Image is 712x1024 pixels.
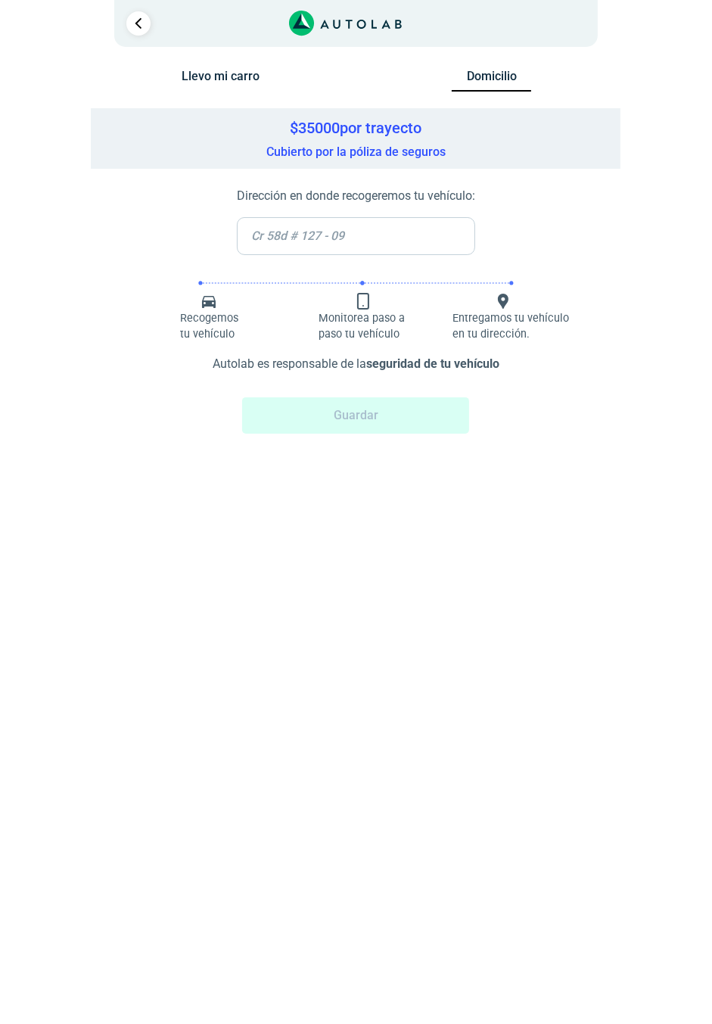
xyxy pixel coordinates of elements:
[98,119,613,137] h5: $ 35000 por trayecto
[121,343,590,379] div: Autolab es responsable de la
[242,397,469,434] button: Guardar
[452,310,573,343] p: Entregamos tu vehículo en tu dirección.
[289,15,402,30] a: Link al sitio de autolab
[180,310,241,343] p: Recogemos tu vehículo
[237,217,475,255] input: Cr 58d # 127 - 09
[126,11,151,36] a: Ir al paso anterior
[237,187,475,205] p: Dirección en donde recogeremos tu vehículo:
[366,356,499,371] strong: seguridad de tu vehículo
[91,108,620,169] div: Cubierto por la póliza de seguros
[319,310,416,343] p: Monitorea paso a paso tu vehículo
[452,69,531,92] button: Domicilio
[181,69,260,91] button: Llevo mi carro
